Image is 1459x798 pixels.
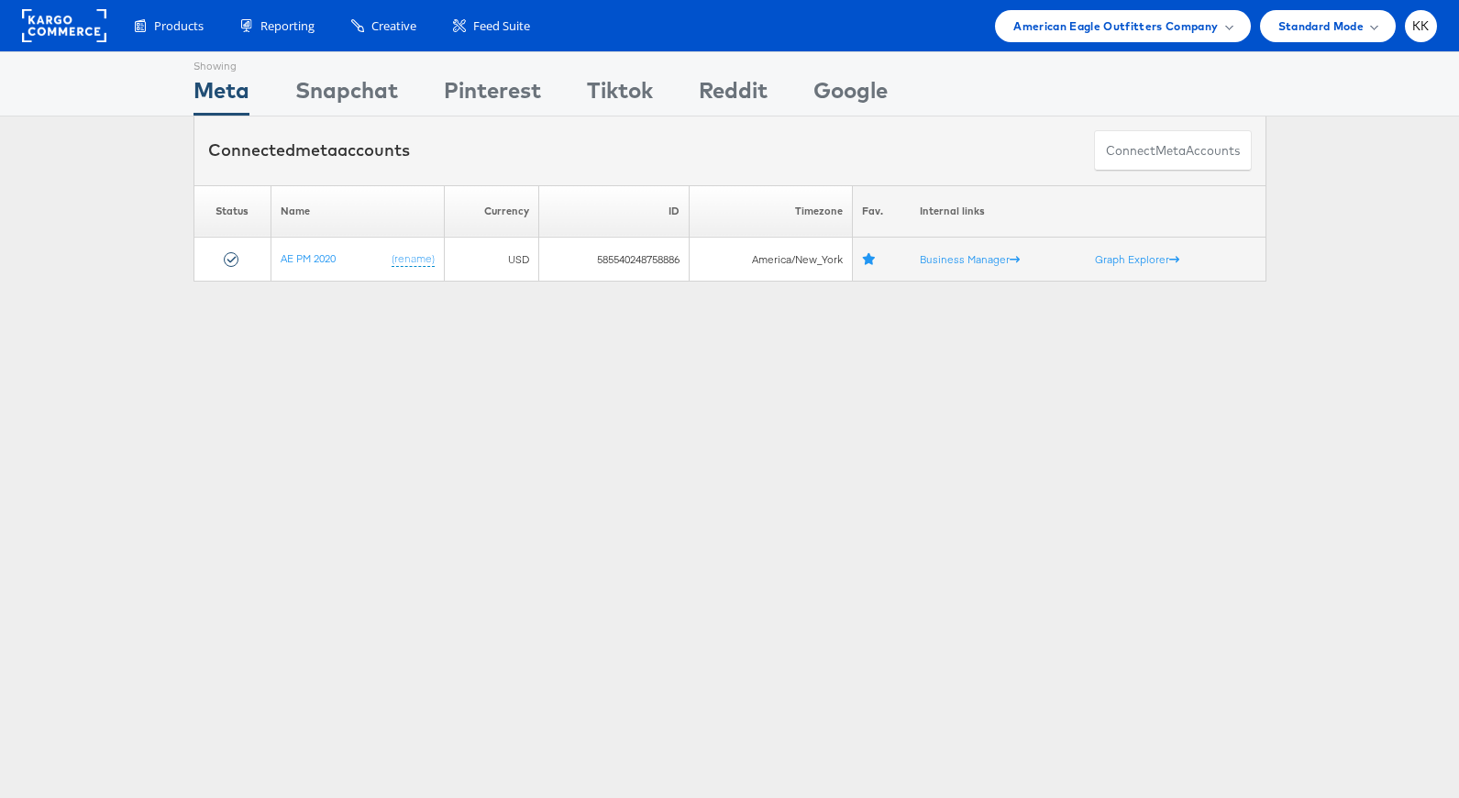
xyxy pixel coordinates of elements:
[1013,17,1218,36] span: American Eagle Outfitters Company
[444,74,541,116] div: Pinterest
[473,17,530,35] span: Feed Suite
[260,17,315,35] span: Reporting
[392,251,435,267] a: (rename)
[193,52,249,74] div: Showing
[1278,17,1364,36] span: Standard Mode
[295,74,398,116] div: Snapchat
[1412,20,1430,32] span: KK
[208,139,410,162] div: Connected accounts
[281,251,336,265] a: AE PM 2020
[1155,142,1186,160] span: meta
[295,139,337,161] span: meta
[699,74,768,116] div: Reddit
[444,185,538,238] th: Currency
[539,185,690,238] th: ID
[154,17,204,35] span: Products
[371,17,416,35] span: Creative
[193,185,271,238] th: Status
[1095,252,1179,266] a: Graph Explorer
[271,185,444,238] th: Name
[539,238,690,282] td: 585540248758886
[690,238,852,282] td: America/New_York
[587,74,653,116] div: Tiktok
[1094,130,1252,172] button: ConnectmetaAccounts
[690,185,852,238] th: Timezone
[444,238,538,282] td: USD
[920,252,1020,266] a: Business Manager
[193,74,249,116] div: Meta
[813,74,888,116] div: Google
